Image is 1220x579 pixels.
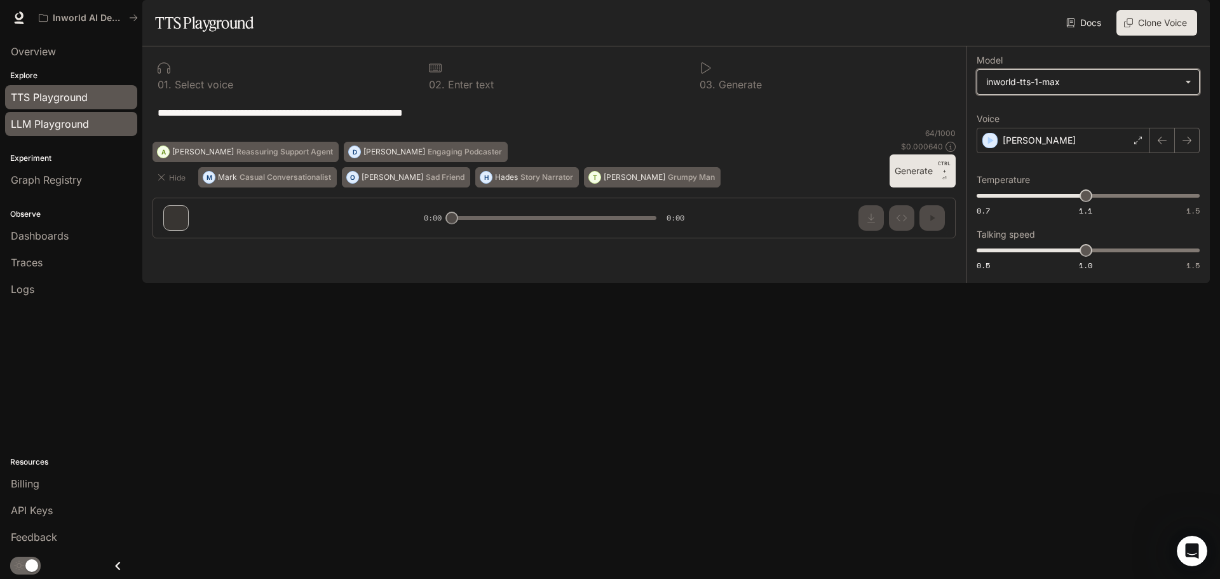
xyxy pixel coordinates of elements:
p: ⏎ [938,160,951,182]
p: Hades [495,174,518,181]
button: Hide [152,167,193,187]
div: T [589,167,600,187]
div: M [203,167,215,187]
p: Temperature [977,175,1030,184]
p: [PERSON_NAME] [604,174,665,181]
div: D [349,142,360,162]
p: Casual Conversationalist [240,174,331,181]
p: Story Narrator [520,174,573,181]
p: Generate [715,79,762,90]
span: 0.7 [977,205,990,216]
button: MMarkCasual Conversationalist [198,167,337,187]
iframe: Intercom live chat [1177,536,1207,566]
p: Engaging Podcaster [428,148,502,156]
p: [PERSON_NAME] [363,148,425,156]
div: A [158,142,169,162]
span: 1.0 [1079,260,1092,271]
p: 0 2 . [429,79,445,90]
span: 0.5 [977,260,990,271]
span: 1.5 [1186,260,1200,271]
p: Enter text [445,79,494,90]
p: Grumpy Man [668,174,715,181]
div: H [480,167,492,187]
a: Docs [1064,10,1106,36]
p: [PERSON_NAME] [172,148,234,156]
button: D[PERSON_NAME]Engaging Podcaster [344,142,508,162]
button: Clone Voice [1116,10,1197,36]
p: 0 1 . [158,79,172,90]
p: Select voice [172,79,233,90]
span: 1.5 [1186,205,1200,216]
p: 0 3 . [700,79,715,90]
h1: TTS Playground [155,10,254,36]
p: [PERSON_NAME] [362,174,423,181]
span: 1.1 [1079,205,1092,216]
p: Model [977,56,1003,65]
button: T[PERSON_NAME]Grumpy Man [584,167,721,187]
button: HHadesStory Narrator [475,167,579,187]
p: Mark [218,174,237,181]
button: GenerateCTRL +⏎ [890,154,956,187]
div: inworld-tts-1-max [986,76,1179,88]
p: Sad Friend [426,174,464,181]
p: Inworld AI Demos [53,13,124,24]
p: CTRL + [938,160,951,175]
p: [PERSON_NAME] [1003,134,1076,147]
p: Reassuring Support Agent [236,148,333,156]
p: $ 0.000640 [901,141,943,152]
p: Talking speed [977,230,1035,239]
div: O [347,167,358,187]
button: O[PERSON_NAME]Sad Friend [342,167,470,187]
button: A[PERSON_NAME]Reassuring Support Agent [152,142,339,162]
p: 64 / 1000 [925,128,956,139]
div: inworld-tts-1-max [977,70,1199,94]
p: Voice [977,114,1000,123]
button: All workspaces [33,5,144,31]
